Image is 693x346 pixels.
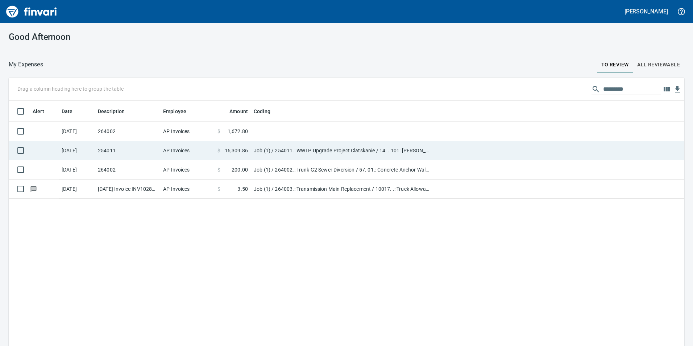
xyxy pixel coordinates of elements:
span: Amount [220,107,248,116]
td: Job (1) / 264002.: Trunk G2 Sewer Diversion / 57. 01.: Concrete Anchor Wall / 3: Material [251,160,432,180]
button: Download table [672,84,683,95]
span: Alert [33,107,54,116]
span: Alert [33,107,44,116]
td: AP Invoices [160,141,215,160]
span: Employee [163,107,196,116]
h5: [PERSON_NAME] [624,8,668,15]
td: AP Invoices [160,180,215,199]
td: [DATE] [59,160,95,180]
span: Coding [254,107,270,116]
span: 16,309.86 [225,147,248,154]
td: Job (1) / 264003.: Transmission Main Replacement / 10017. .: Truck Allowance (PM) / 5: Other [251,180,432,199]
span: $ [217,128,220,135]
td: 264002 [95,122,160,141]
td: 264002 [95,160,160,180]
p: My Expenses [9,60,43,69]
td: [DATE] [59,122,95,141]
h3: Good Afternoon [9,32,222,42]
button: Choose columns to display [661,84,672,95]
td: [DATE] Invoice INV10286289 from [GEOGRAPHIC_DATA] (1-24796) [95,180,160,199]
span: All Reviewable [637,60,680,69]
span: Has messages [30,186,37,191]
button: [PERSON_NAME] [623,6,670,17]
span: Employee [163,107,186,116]
p: Drag a column heading here to group the table [17,85,124,92]
td: [DATE] [59,180,95,199]
td: Job (1) / 254011.: WWTP Upgrade Project Clatskanie / 14. . 101: [PERSON_NAME] Chip Export / 6: Tr... [251,141,432,160]
td: AP Invoices [160,122,215,141]
span: 3.50 [237,185,248,193]
span: Coding [254,107,280,116]
td: 254011 [95,141,160,160]
td: [DATE] [59,141,95,160]
span: Description [98,107,134,116]
span: Description [98,107,125,116]
span: 1,672.80 [228,128,248,135]
span: $ [217,147,220,154]
span: To Review [601,60,629,69]
span: $ [217,185,220,193]
td: AP Invoices [160,160,215,180]
span: Date [62,107,73,116]
span: Date [62,107,82,116]
span: 200.00 [232,166,248,173]
span: $ [217,166,220,173]
img: Finvari [4,3,59,20]
nav: breadcrumb [9,60,43,69]
span: Amount [229,107,248,116]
